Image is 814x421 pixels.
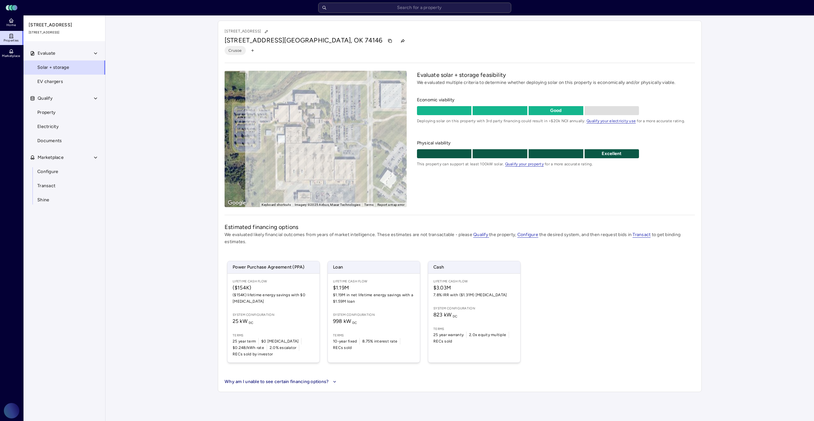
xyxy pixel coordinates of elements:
span: Crusoe [228,47,242,54]
span: RECs sold [433,338,452,344]
a: Solar + storage [23,60,106,75]
sub: DC [352,321,357,325]
a: Documents [23,134,106,148]
span: Home [6,23,16,27]
span: Cash [428,261,520,273]
span: 25 year term [233,338,256,344]
span: 10-year fixed [333,338,357,344]
span: [GEOGRAPHIC_DATA], OK 74146 [284,36,382,44]
a: CashLifetime Cash Flow$3.03M7.8% IRR with ($1.31M) [MEDICAL_DATA]System configuration823 kW DCTer... [428,261,521,363]
h2: Estimated financing options [225,223,695,231]
span: Lifetime Cash Flow [433,279,515,284]
span: Terms [233,333,314,338]
span: EV chargers [37,78,63,85]
a: EV chargers [23,75,106,89]
button: Marketplace [23,151,106,165]
span: RECs sold by investor [233,351,273,357]
span: 25 year warranty [433,332,464,338]
span: Imagery ©2025 Airbus, Maxar Technologies [295,203,360,206]
a: Shine [23,193,106,207]
span: $1.19M in net lifetime energy savings with a $1.59M loan [333,292,415,305]
span: RECs sold [333,344,352,351]
span: Qualify [38,95,52,102]
span: ($154K) lifetime energy savings with $0 [MEDICAL_DATA] [233,292,314,305]
span: Loan [328,261,420,273]
span: Lifetime Cash Flow [233,279,314,284]
h2: Evaluate solar + storage feasibility [417,71,695,79]
span: Configure [517,232,538,238]
p: We evaluated multiple criteria to determine whether deploying solar on this property is economica... [417,79,695,86]
span: Terms [433,326,515,332]
span: Terms [333,333,415,338]
a: LoanLifetime Cash Flow$1.19M$1.19M in net lifetime energy savings with a $1.59M loanSystem config... [328,261,420,363]
span: Qualify [473,232,489,238]
span: Property [37,109,55,116]
span: Physical viability [417,140,695,147]
sub: DC [249,321,254,325]
span: Power Purchase Agreement (PPA) [227,261,319,273]
span: Marketplace [38,154,64,161]
span: Configure [37,168,58,175]
span: System configuration [333,312,415,317]
a: Electricity [23,120,106,134]
button: Qualify [23,91,106,105]
a: Terms [364,203,374,206]
a: Transact [633,232,651,237]
span: Transact [37,182,55,189]
span: 823 kW [433,312,458,318]
span: System configuration [433,306,515,311]
span: Marketplace [2,54,20,58]
span: Lifetime Cash Flow [333,279,415,284]
span: Transact [633,232,651,238]
span: Shine [37,197,49,204]
button: Evaluate [23,46,106,60]
span: Solar + storage [37,64,69,71]
a: Property [23,105,106,120]
span: [STREET_ADDRESS] [29,22,101,29]
span: [STREET_ADDRESS] [29,30,101,35]
sub: DC [453,314,458,318]
span: 7.8% IRR with ($1.31M) [MEDICAL_DATA] [433,292,515,298]
button: Crusoe [225,46,246,55]
a: Power Purchase Agreement (PPA)Lifetime Cash Flow($154K)($154K) lifetime energy savings with $0 [M... [227,261,320,363]
a: Transact [23,179,106,193]
span: Documents [37,137,62,144]
p: We evaluated likely financial outcomes from years of market intelligence. These estimates are not... [225,231,695,245]
span: 2.0% escalator [270,344,297,351]
input: Search for a property [318,3,511,13]
span: This property can support at least 100kW solar. for a more accurate rating. [417,161,695,167]
span: $0.248/kWh rate [233,344,264,351]
span: 8.75% interest rate [362,338,397,344]
span: 25 kW [233,318,254,324]
span: Economic viability [417,96,695,104]
button: Why am I unable to see certain financing options? [225,378,338,385]
span: $3.03M [433,284,515,292]
span: Evaluate [38,50,55,57]
a: Configure [517,232,538,237]
span: Qualify your electricity use [587,119,636,124]
span: $1.19M [333,284,415,292]
a: Configure [23,165,106,179]
p: [STREET_ADDRESS] [225,27,271,36]
span: 998 kW [333,318,357,324]
button: Keyboard shortcuts [262,203,291,207]
span: Deploying solar on this property with 3rd party financing could result in >$20k NOI annually. for... [417,118,695,124]
span: Qualify your property [505,162,544,167]
p: Good [529,107,583,114]
a: Report a map error [377,203,405,206]
a: Qualify [473,232,489,237]
span: 2.0x equity multiple [469,332,506,338]
span: ($154K) [233,284,314,292]
a: Open this area in Google Maps (opens a new window) [226,199,247,207]
a: Qualify your electricity use [587,119,636,123]
span: [STREET_ADDRESS] [225,36,284,44]
a: Qualify your property [505,162,544,166]
span: $0 [MEDICAL_DATA] [261,338,299,344]
p: Excellent [585,150,639,157]
span: System configuration [233,312,314,317]
img: Google [226,199,247,207]
span: Electricity [37,123,59,130]
span: Properties [4,39,19,42]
